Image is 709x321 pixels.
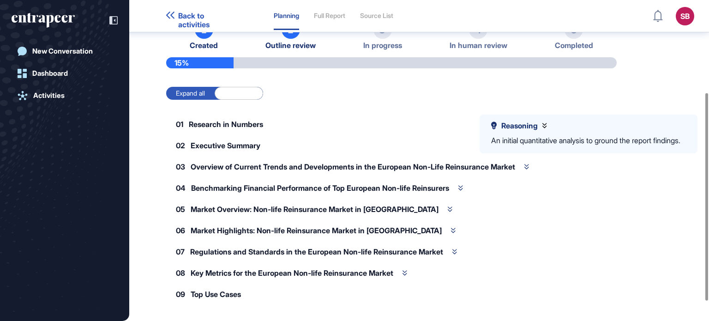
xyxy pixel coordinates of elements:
div: Planning [274,12,299,20]
div: entrapeer-logo [12,13,75,28]
label: Expand all [166,87,215,100]
span: 02 [176,142,185,149]
span: 06 [176,227,185,234]
span: Outline review [265,41,316,50]
span: Regulations and Standards in the European Non-life Reinsurance Market [190,248,443,255]
span: 04 [176,184,186,192]
span: Market Overview: Non-life Reinsurance Market in [GEOGRAPHIC_DATA] [191,206,439,213]
div: Full Report [314,12,345,20]
span: Reasoning [501,121,538,130]
div: Activities [33,91,65,100]
a: New Conversation [12,42,118,61]
label: Collapse all [215,87,263,100]
span: In human review [450,41,507,50]
div: Source List [360,12,393,20]
div: New Conversation [32,47,93,55]
span: Completed [555,41,593,50]
a: Activities [12,86,118,105]
span: Market Highlights: Non-life Reinsurance Market in [GEOGRAPHIC_DATA] [191,227,442,234]
span: Overview of Current Trends and Developments in the European Non-Life Reinsurance Market [191,163,515,170]
span: 01 [176,121,183,128]
a: Back to activities [166,12,237,20]
span: Created [190,41,218,50]
div: An initial quantitative analysis to ground the report findings. [491,135,680,147]
span: Back to activities [178,12,237,29]
span: 08 [176,269,185,277]
span: Key Metrics for the European Non-life Reinsurance Market [191,269,393,277]
span: Benchmarking Financial Performance of Top European Non-life Reinsurers [191,184,449,192]
span: 09 [176,291,185,298]
span: Executive Summary [191,142,260,149]
a: Dashboard [12,64,118,83]
span: Research in Numbers [189,121,263,128]
span: 05 [176,206,185,213]
span: In progress [363,41,402,50]
span: 03 [176,163,185,170]
button: SB [676,7,694,25]
span: Top Use Cases [191,291,241,298]
div: Dashboard [32,69,68,78]
div: 15% [166,57,234,68]
span: 07 [176,248,185,255]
